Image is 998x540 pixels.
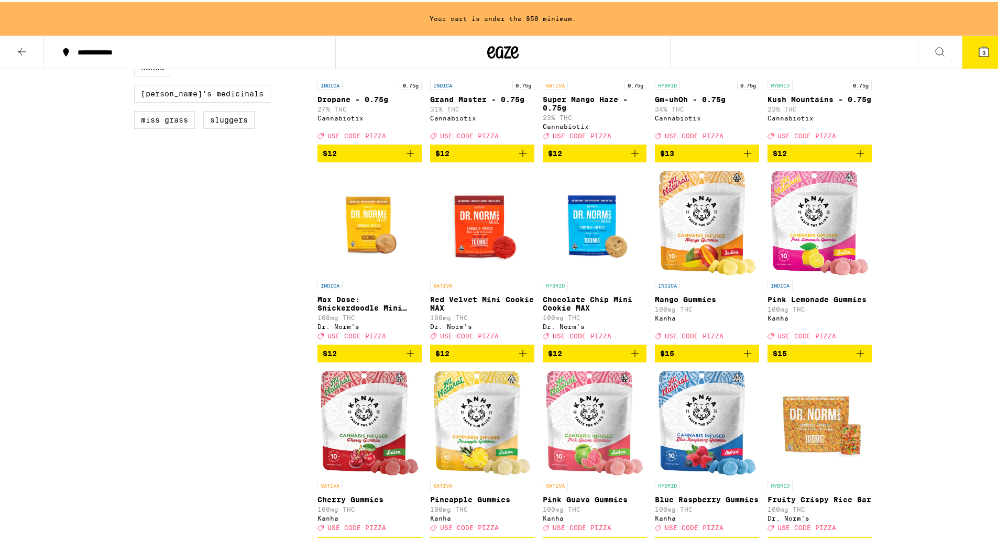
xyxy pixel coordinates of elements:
a: Open page for Max Dose: Snickerdoodle Mini Cookie - Indica from Dr. Norm's [317,169,422,343]
img: Dr. Norm's - Max Dose: Snickerdoodle Mini Cookie - Indica [317,169,422,273]
p: Grand Master - 0.75g [430,93,534,102]
div: Kanha [317,513,422,520]
button: Add to bag [543,142,647,160]
p: 0.75g [624,79,646,88]
button: Add to bag [655,343,759,360]
span: $15 [660,347,674,356]
img: Kanha - Blue Raspberry Gummies [659,369,756,473]
div: Kanha [655,513,759,520]
span: USE CODE PIZZA [777,330,836,337]
p: 0.75g [850,79,872,88]
span: $13 [660,147,674,156]
button: Add to bag [767,142,872,160]
span: $12 [773,147,787,156]
p: Chocolate Chip Mini Cookie MAX [543,293,647,310]
button: Add to bag [655,142,759,160]
p: HYBRID [655,79,680,88]
span: $12 [548,147,562,156]
div: Dr. Norm's [767,513,872,520]
span: $12 [548,347,562,356]
div: Cannabiotix [543,121,647,128]
img: Kanha - Pink Guava Gummies [546,369,643,473]
div: Cannabiotix [767,113,872,119]
button: Add to bag [317,343,422,360]
div: Dr. Norm's [317,321,422,328]
p: HYBRID [767,479,793,488]
p: Mango Gummies [655,293,759,302]
a: Open page for Pineapple Gummies from Kanha [430,369,534,534]
p: Dropane - 0.75g [317,93,422,102]
p: HYBRID [543,279,568,288]
p: 0.75g [737,79,759,88]
p: INDICA [430,79,455,88]
p: 100mg THC [430,312,534,319]
span: USE CODE PIZZA [440,523,499,530]
p: INDICA [655,279,680,288]
span: USE CODE PIZZA [777,523,836,530]
p: Kush Mountains - 0.75g [767,93,872,102]
p: 23% THC [543,112,647,119]
img: Dr. Norm's - Chocolate Chip Mini Cookie MAX [543,169,647,273]
div: Cannabiotix [655,113,759,119]
span: USE CODE PIZZA [440,130,499,137]
p: 23% THC [767,104,872,111]
img: Kanha - Pineapple Gummies [433,369,531,473]
span: USE CODE PIZZA [553,330,611,337]
a: Open page for Pink Lemonade Gummies from Kanha [767,169,872,343]
span: USE CODE PIZZA [327,130,386,137]
p: 100mg THC [655,304,759,311]
div: Kanha [430,513,534,520]
span: USE CODE PIZZA [440,330,499,337]
p: 100mg THC [430,504,534,511]
span: $12 [435,347,449,356]
p: SATIVA [317,479,343,488]
label: [PERSON_NAME]'s Medicinals [134,83,270,101]
img: Dr. Norm's - Red Velvet Mini Cookie MAX [430,169,534,273]
p: 100mg THC [543,312,647,319]
p: HYBRID [655,479,680,488]
img: Kanha - Cherry Gummies [321,369,418,473]
p: Gm-uhOh - 0.75g [655,93,759,102]
p: 100mg THC [317,504,422,511]
p: INDICA [767,279,793,288]
span: $15 [773,347,787,356]
span: USE CODE PIZZA [327,523,386,530]
p: SATIVA [430,479,455,488]
span: $12 [435,147,449,156]
span: USE CODE PIZZA [665,130,723,137]
a: Open page for Pink Guava Gummies from Kanha [543,369,647,534]
span: $12 [323,347,337,356]
p: Blue Raspberry Gummies [655,493,759,502]
div: Kanha [767,313,872,319]
div: Dr. Norm's [543,321,647,328]
p: 31% THC [430,104,534,111]
p: Max Dose: Snickerdoodle Mini Cookie - Indica [317,293,422,310]
p: INDICA [317,79,343,88]
a: Open page for Cherry Gummies from Kanha [317,369,422,534]
p: 0.75g [512,79,534,88]
div: Kanha [543,513,647,520]
span: USE CODE PIZZA [665,330,723,337]
button: Add to bag [317,142,422,160]
div: Dr. Norm's [430,321,534,328]
p: Fruity Crispy Rice Bar [767,493,872,502]
label: Sluggers [203,109,255,127]
p: 100mg THC [543,504,647,511]
a: Open page for Mango Gummies from Kanha [655,169,759,343]
a: Open page for Fruity Crispy Rice Bar from Dr. Norm's [767,369,872,534]
a: Open page for Chocolate Chip Mini Cookie MAX from Dr. Norm's [543,169,647,343]
span: USE CODE PIZZA [327,330,386,337]
p: Super Mango Haze - 0.75g [543,93,647,110]
p: Pineapple Gummies [430,493,534,502]
p: Pink Guava Gummies [543,493,647,502]
p: 34% THC [655,104,759,111]
p: SATIVA [543,479,568,488]
p: 100mg THC [767,504,872,511]
a: Open page for Red Velvet Mini Cookie MAX from Dr. Norm's [430,169,534,343]
p: Cherry Gummies [317,493,422,502]
p: HYBRID [767,79,793,88]
label: Miss Grass [134,109,195,127]
span: USE CODE PIZZA [777,130,836,137]
p: 100mg THC [655,504,759,511]
span: 3 [982,48,985,54]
